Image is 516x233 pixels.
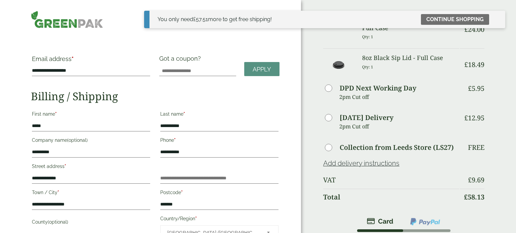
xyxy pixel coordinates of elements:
span: £ [464,192,468,201]
abbr: required [57,190,59,195]
bdi: 9.69 [468,175,484,184]
span: £ [464,60,468,69]
label: County [32,217,150,229]
bdi: 5.95 [468,84,484,93]
label: First name [32,109,150,121]
img: GreenPak Supplies [31,11,103,28]
label: Postcode [160,188,278,199]
img: stripe.png [367,217,393,225]
label: DPD Next Working Day [340,85,416,92]
label: Phone [160,135,278,147]
abbr: required [72,55,74,62]
label: Street address [32,162,150,173]
h2: Billing / Shipping [31,90,279,103]
span: (optional) [67,137,88,143]
img: ppcp-gateway.png [410,217,441,226]
th: Total [323,189,459,205]
abbr: required [174,137,176,143]
label: Email address [32,56,150,65]
label: [DATE] Delivery [340,114,393,121]
abbr: required [195,216,197,221]
th: VAT [323,172,459,188]
bdi: 58.13 [464,192,484,201]
div: You only need more to get free shipping! [158,15,272,23]
abbr: required [64,164,66,169]
a: Continue shopping [421,14,489,25]
small: Qty: 1 [362,64,373,69]
label: Last name [160,109,278,121]
label: Got a coupon? [159,55,204,65]
label: Company name [32,135,150,147]
h3: 8oz Black Sip Lid - Full Case [362,54,459,62]
abbr: required [183,111,185,117]
a: Apply [244,62,279,76]
span: £ [468,175,472,184]
bdi: 12.95 [464,113,484,122]
small: Qty: 1 [362,34,373,39]
span: £ [468,84,472,93]
span: £ [193,16,196,22]
span: £ [464,113,468,122]
p: 2pm Cut off [339,121,459,131]
span: 57.51 [193,16,208,22]
label: Country/Region [160,214,278,225]
label: Town / City [32,188,150,199]
a: Add delivery instructions [323,159,399,167]
bdi: 18.49 [464,60,484,69]
p: 2pm Cut off [339,92,459,102]
abbr: required [181,190,183,195]
span: (optional) [48,219,68,225]
p: Free [468,143,484,152]
abbr: required [55,111,57,117]
label: Collection from Leeds Store (LS27) [340,144,454,151]
span: Apply [253,66,271,73]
